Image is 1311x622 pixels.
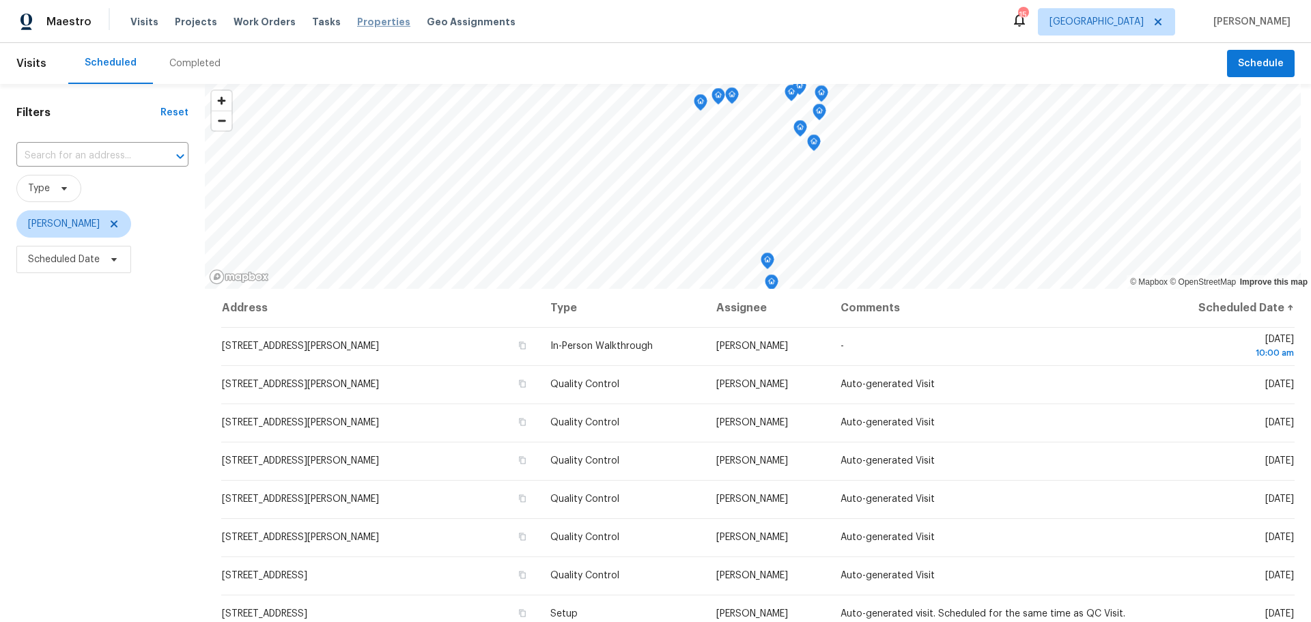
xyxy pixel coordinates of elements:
div: Map marker [807,135,821,156]
button: Zoom in [212,91,231,111]
span: Setup [550,609,578,619]
a: Mapbox homepage [209,269,269,285]
div: Map marker [761,253,774,274]
span: Quality Control [550,418,619,427]
span: Geo Assignments [427,15,516,29]
span: Projects [175,15,217,29]
span: [DATE] [1265,571,1294,580]
h1: Filters [16,106,160,119]
span: In-Person Walkthrough [550,341,653,351]
th: Scheduled Date ↑ [1152,289,1295,327]
button: Copy Address [516,569,528,581]
span: Quality Control [550,533,619,542]
span: [PERSON_NAME] [716,380,788,389]
span: [PERSON_NAME] [1208,15,1291,29]
span: [PERSON_NAME] [716,533,788,542]
span: [STREET_ADDRESS][PERSON_NAME] [222,380,379,389]
input: Search for an address... [16,145,150,167]
span: [STREET_ADDRESS][PERSON_NAME] [222,341,379,351]
div: Map marker [765,274,778,296]
span: [DATE] [1265,456,1294,466]
span: Quality Control [550,380,619,389]
span: [STREET_ADDRESS][PERSON_NAME] [222,456,379,466]
span: Auto-generated Visit [841,380,935,389]
span: [DATE] [1265,533,1294,542]
div: Map marker [785,85,798,106]
span: Auto-generated Visit [841,456,935,466]
button: Copy Address [516,492,528,505]
span: Scheduled Date [28,253,100,266]
button: Schedule [1227,50,1295,78]
a: Mapbox [1130,277,1168,287]
span: [PERSON_NAME] [716,341,788,351]
span: Auto-generated Visit [841,494,935,504]
span: Schedule [1238,55,1284,72]
span: Quality Control [550,494,619,504]
span: Quality Control [550,456,619,466]
span: [DATE] [1163,335,1294,360]
div: Map marker [815,85,828,107]
button: Copy Address [516,607,528,619]
span: Work Orders [234,15,296,29]
div: Map marker [725,87,739,109]
button: Copy Address [516,339,528,352]
span: Auto-generated Visit [841,571,935,580]
div: Scheduled [85,56,137,70]
th: Assignee [705,289,830,327]
span: Quality Control [550,571,619,580]
button: Copy Address [516,378,528,390]
th: Address [221,289,539,327]
span: [STREET_ADDRESS][PERSON_NAME] [222,418,379,427]
button: Copy Address [516,454,528,466]
span: Properties [357,15,410,29]
span: [DATE] [1265,380,1294,389]
span: Type [28,182,50,195]
canvas: Map [205,84,1301,289]
span: Auto-generated visit. Scheduled for the same time as QC Visit. [841,609,1125,619]
div: Map marker [793,79,806,100]
span: [PERSON_NAME] [716,609,788,619]
button: Copy Address [516,416,528,428]
span: Visits [16,48,46,79]
span: [PERSON_NAME] [716,571,788,580]
span: - [841,341,844,351]
span: [PERSON_NAME] [716,456,788,466]
th: Type [539,289,705,327]
div: Reset [160,106,188,119]
span: [GEOGRAPHIC_DATA] [1049,15,1144,29]
div: Map marker [813,104,826,125]
span: Auto-generated Visit [841,418,935,427]
span: [DATE] [1265,494,1294,504]
span: [DATE] [1265,609,1294,619]
span: [STREET_ADDRESS][PERSON_NAME] [222,533,379,542]
div: Map marker [793,120,807,141]
span: [STREET_ADDRESS] [222,609,307,619]
div: 10:00 am [1163,346,1294,360]
span: [PERSON_NAME] [28,217,100,231]
span: Tasks [312,17,341,27]
div: Map marker [711,88,725,109]
span: [PERSON_NAME] [716,494,788,504]
span: Visits [130,15,158,29]
button: Copy Address [516,531,528,543]
span: Maestro [46,15,91,29]
span: [STREET_ADDRESS][PERSON_NAME] [222,494,379,504]
div: Map marker [694,94,707,115]
div: 15 [1018,8,1028,22]
button: Open [171,147,190,166]
button: Zoom out [212,111,231,130]
th: Comments [830,289,1152,327]
span: [DATE] [1265,418,1294,427]
span: Auto-generated Visit [841,533,935,542]
div: Completed [169,57,221,70]
span: [PERSON_NAME] [716,418,788,427]
span: [STREET_ADDRESS] [222,571,307,580]
a: Improve this map [1240,277,1308,287]
a: OpenStreetMap [1170,277,1236,287]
